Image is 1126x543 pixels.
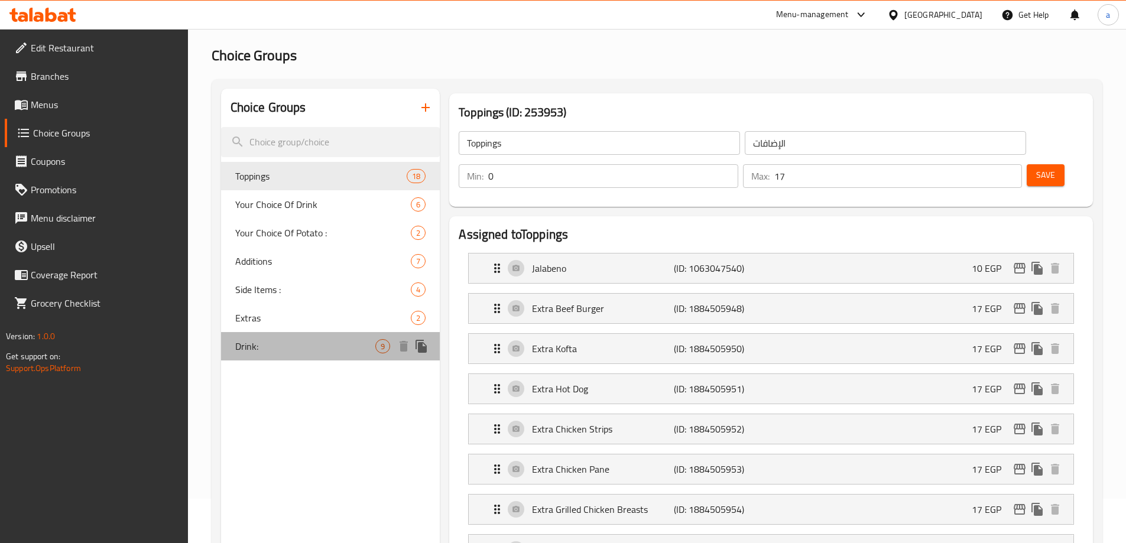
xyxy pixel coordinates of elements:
button: duplicate [1028,460,1046,478]
span: Edit Restaurant [31,41,179,55]
span: Your Choice Of Drink [235,197,411,212]
span: Additions [235,254,411,268]
p: (ID: 1063047540) [674,261,768,275]
div: Expand [469,294,1073,323]
p: (ID: 1884505951) [674,382,768,396]
a: Coverage Report [5,261,188,289]
button: Save [1027,164,1065,186]
p: Jalabeno [532,261,673,275]
span: 18 [407,171,425,182]
p: (ID: 1884505954) [674,502,768,516]
button: delete [1046,259,1064,277]
span: a [1106,8,1110,21]
button: duplicate [1028,380,1046,398]
span: Upsell [31,239,179,253]
span: 2 [411,313,425,324]
span: Version: [6,329,35,344]
span: 1.0.0 [37,329,55,344]
a: Coupons [5,147,188,175]
p: Extra Kofta [532,342,673,356]
span: Choice Groups [212,42,297,69]
div: Choices [411,282,426,297]
a: Edit Restaurant [5,34,188,62]
span: 2 [411,227,425,239]
span: Get support on: [6,349,60,364]
div: Choices [411,197,426,212]
span: Menu disclaimer [31,211,179,225]
div: Side Items :4 [221,275,440,304]
p: 17 EGP [972,301,1011,316]
span: 7 [411,256,425,267]
button: duplicate [1028,340,1046,357]
span: Drink: [235,339,376,353]
p: 17 EGP [972,422,1011,436]
p: (ID: 1884505950) [674,342,768,356]
a: Choice Groups [5,119,188,147]
a: Branches [5,62,188,90]
h3: Toppings (ID: 253953) [459,103,1083,122]
h2: Choice Groups [231,99,306,116]
a: Grocery Checklist [5,289,188,317]
div: Additions7 [221,247,440,275]
div: Choices [411,311,426,325]
span: 9 [376,341,390,352]
div: Menu-management [776,8,849,22]
li: Expand [459,489,1083,529]
p: 17 EGP [972,502,1011,516]
div: Expand [469,414,1073,444]
button: edit [1011,380,1028,398]
button: edit [1011,500,1028,518]
div: [GEOGRAPHIC_DATA] [904,8,982,21]
li: Expand [459,409,1083,449]
button: edit [1011,460,1028,478]
button: delete [395,337,413,355]
button: delete [1046,380,1064,398]
button: duplicate [1028,259,1046,277]
div: Expand [469,334,1073,363]
li: Expand [459,288,1083,329]
p: Extra Chicken Pane [532,462,673,476]
span: Toppings [235,169,407,183]
button: delete [1046,420,1064,438]
div: Toppings18 [221,162,440,190]
p: (ID: 1884505953) [674,462,768,476]
div: Choices [411,226,426,240]
button: edit [1011,259,1028,277]
span: Save [1036,168,1055,183]
p: Extra Hot Dog [532,382,673,396]
span: Side Items : [235,282,411,297]
button: duplicate [1028,500,1046,518]
div: Expand [469,374,1073,404]
p: (ID: 1884505952) [674,422,768,436]
span: Promotions [31,183,179,197]
p: Extra Beef Burger [532,301,673,316]
a: Promotions [5,175,188,204]
span: Your Choice Of Potato : [235,226,411,240]
div: Your Choice Of Potato :2 [221,219,440,247]
p: Extra Grilled Chicken Breasts [532,502,673,516]
div: Choices [407,169,426,183]
div: Drink:9deleteduplicate [221,332,440,360]
div: Expand [469,253,1073,283]
p: 17 EGP [972,382,1011,396]
li: Expand [459,369,1083,409]
span: Extras [235,311,411,325]
span: Choice Groups [33,126,179,140]
a: Upsell [5,232,188,261]
div: Your Choice Of Drink6 [221,190,440,219]
a: Menu disclaimer [5,204,188,232]
span: 6 [411,199,425,210]
p: Extra Chicken Strips [532,422,673,436]
p: (ID: 1884505948) [674,301,768,316]
p: Min: [467,169,484,183]
h2: Assigned to Toppings [459,226,1083,243]
button: delete [1046,340,1064,357]
input: search [221,127,440,157]
p: 10 EGP [972,261,1011,275]
button: edit [1011,300,1028,317]
span: Coverage Report [31,268,179,282]
div: Expand [469,495,1073,524]
span: Branches [31,69,179,83]
button: edit [1011,420,1028,438]
a: Support.OpsPlatform [6,360,81,376]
